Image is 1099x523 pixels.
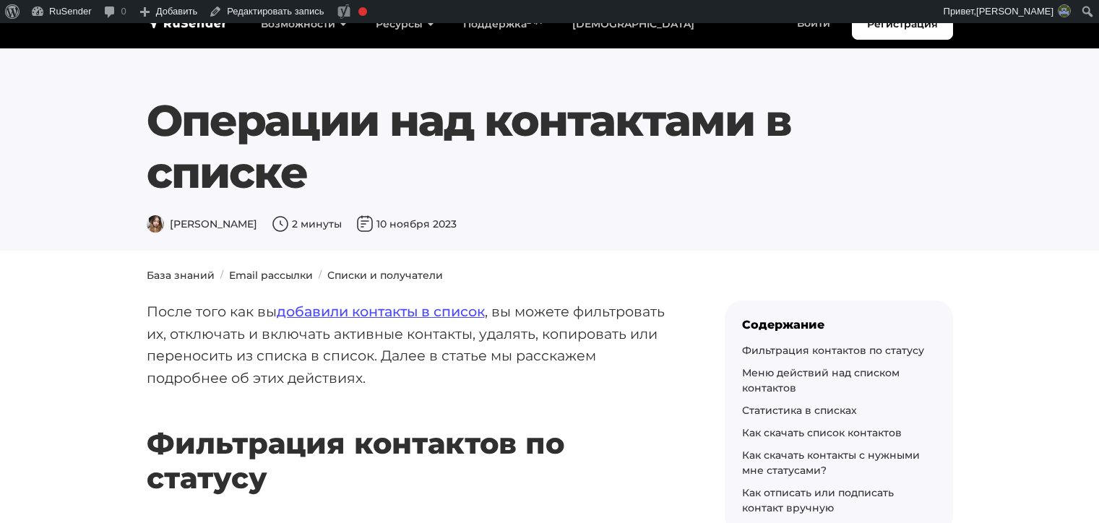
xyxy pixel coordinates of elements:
span: 10 ноября 2023 [356,217,457,230]
a: Регистрация [852,9,953,40]
nav: breadcrumb [138,268,962,283]
a: Поддержка24/7 [449,9,558,39]
span: 2 минуты [272,217,342,230]
a: добавили контакты в список [277,303,485,320]
a: Как скачать список контактов [742,426,902,439]
span: [PERSON_NAME] [976,6,1053,17]
img: RuSender [147,16,228,30]
a: Возможности [246,9,361,39]
a: База знаний [147,269,215,282]
p: После того как вы , вы можете фильтровать их, отключать и включать активные контакты, удалять, ко... [147,301,678,389]
div: Фокусная ключевая фраза не установлена [358,7,367,16]
img: Время чтения [272,215,289,233]
a: Как скачать контакты с нужными мне статусами? [742,449,920,477]
a: Фильтрация контактов по статусу [742,344,924,357]
a: Списки и получатели [327,269,443,282]
a: Как отписать или подписать контакт вручную [742,486,894,514]
a: [DEMOGRAPHIC_DATA] [558,9,709,39]
a: Войти [783,9,845,38]
span: [PERSON_NAME] [147,217,257,230]
div: Содержание [742,318,936,332]
img: Дата публикации [356,215,374,233]
sup: 24/7 [527,17,543,26]
h2: Фильтрация контактов по статусу [147,384,678,496]
a: Меню действий над списком контактов [742,366,900,394]
a: Ресурсы [361,9,449,39]
h1: Операции над контактами в списке [147,95,953,199]
a: Статистика в списках [742,404,857,417]
a: Email рассылки [229,269,313,282]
